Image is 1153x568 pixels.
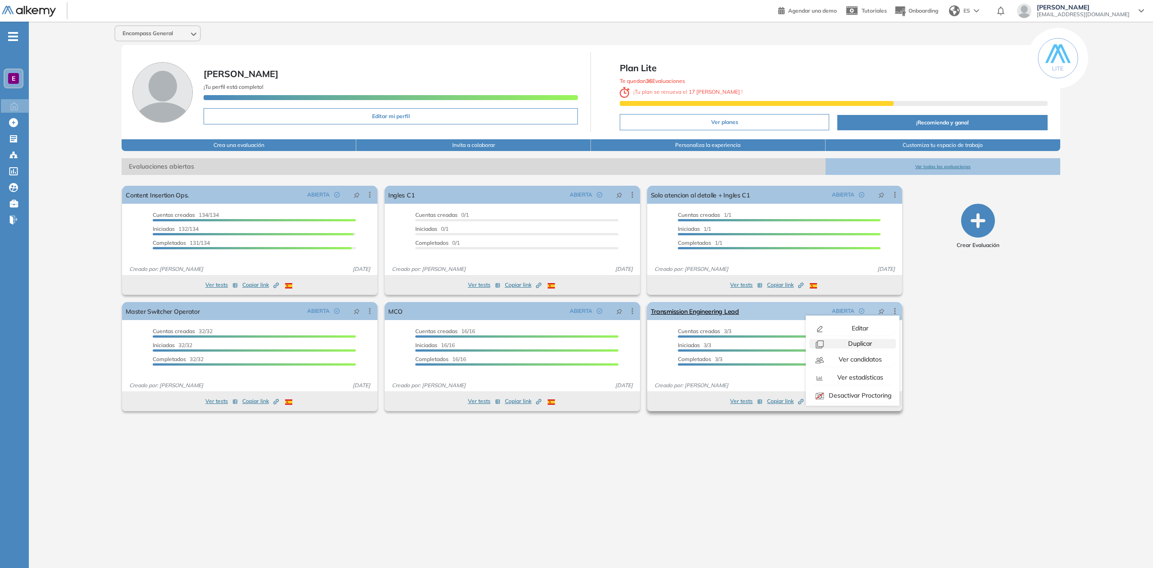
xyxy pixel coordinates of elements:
[678,356,722,362] span: 3/3
[678,211,731,218] span: 1/1
[651,186,750,204] a: Solo atencion al detalle + Ingles C1
[809,352,896,366] button: Ver candidatos
[415,356,466,362] span: 16/16
[957,204,999,249] button: Crear Evaluación
[153,342,175,348] span: Iniciadas
[126,265,207,273] span: Creado por: [PERSON_NAME]
[415,211,469,218] span: 0/1
[12,75,15,82] span: E
[153,356,204,362] span: 32/32
[878,307,885,315] span: pushpin
[415,328,475,334] span: 16/16
[123,30,173,37] span: Encompass General
[646,78,652,84] b: 36
[612,381,636,389] span: [DATE]
[415,225,449,232] span: 0/1
[388,186,415,204] a: Ingles C1
[2,6,56,17] img: Logo
[826,139,1060,151] button: Customiza tu espacio de trabajo
[505,396,541,407] button: Copiar link
[415,342,455,348] span: 16/16
[354,307,360,315] span: pushpin
[153,356,186,362] span: Completados
[153,342,192,348] span: 32/32
[591,139,826,151] button: Personaliza la experiencia
[597,192,602,197] span: check-circle
[153,225,199,232] span: 132/134
[1037,11,1130,18] span: [EMAIL_ADDRESS][DOMAIN_NAME]
[242,396,279,407] button: Copiar link
[242,397,279,405] span: Copiar link
[957,241,999,249] span: Crear Evaluación
[678,225,711,232] span: 1/1
[468,279,500,290] button: Ver tests
[570,191,592,199] span: ABIERTA
[687,88,741,95] b: 17 [PERSON_NAME]
[651,381,732,389] span: Creado por: [PERSON_NAME]
[204,83,263,90] span: ¡Tu perfil está completo!
[126,302,200,320] a: Master Switcher Operator
[570,307,592,315] span: ABIERTA
[153,225,175,232] span: Iniciadas
[126,381,207,389] span: Creado por: [PERSON_NAME]
[205,279,238,290] button: Ver tests
[778,5,837,15] a: Agendar una demo
[612,265,636,273] span: [DATE]
[388,381,469,389] span: Creado por: [PERSON_NAME]
[878,191,885,198] span: pushpin
[974,9,979,13] img: arrow
[678,342,700,348] span: Iniciadas
[809,339,896,348] button: Duplicar
[872,304,891,318] button: pushpin
[242,279,279,290] button: Copiar link
[597,308,602,314] span: check-circle
[153,328,213,334] span: 32/32
[620,87,630,98] img: clock-svg
[153,328,195,334] span: Cuentas creadas
[850,324,868,332] span: Editar
[153,211,219,218] span: 134/134
[8,36,18,37] i: -
[415,342,437,348] span: Iniciadas
[548,399,555,405] img: ESP
[616,307,622,315] span: pushpin
[651,302,739,320] a: Transmission Engineering Lead
[153,239,186,246] span: Completados
[809,388,896,403] button: Desactivar Proctoring
[505,279,541,290] button: Copiar link
[132,62,193,123] img: Foto de perfil
[349,381,374,389] span: [DATE]
[730,396,763,407] button: Ver tests
[153,211,195,218] span: Cuentas creadas
[242,281,279,289] span: Copiar link
[285,399,292,405] img: ESP
[609,304,629,318] button: pushpin
[651,265,732,273] span: Creado por: [PERSON_NAME]
[356,139,591,151] button: Invita a colaborar
[347,304,367,318] button: pushpin
[835,373,883,381] span: Ver estadísticas
[153,239,210,246] span: 131/134
[334,308,340,314] span: check-circle
[620,114,829,130] button: Ver planes
[505,281,541,289] span: Copiar link
[678,356,711,362] span: Completados
[620,61,1047,75] span: Plan Lite
[468,396,500,407] button: Ver tests
[894,1,938,21] button: Onboarding
[307,191,330,199] span: ABIERTA
[354,191,360,198] span: pushpin
[730,279,763,290] button: Ver tests
[859,192,864,197] span: check-circle
[874,265,899,273] span: [DATE]
[788,7,837,14] span: Agendar una demo
[620,78,685,84] span: Te quedan Evaluaciones
[1037,4,1130,11] span: [PERSON_NAME]
[307,307,330,315] span: ABIERTA
[837,115,1048,130] button: ¡Recomienda y gana!
[963,7,970,15] span: ES
[862,7,887,14] span: Tutoriales
[767,396,803,407] button: Copiar link
[388,302,403,320] a: MCO
[832,307,854,315] span: ABIERTA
